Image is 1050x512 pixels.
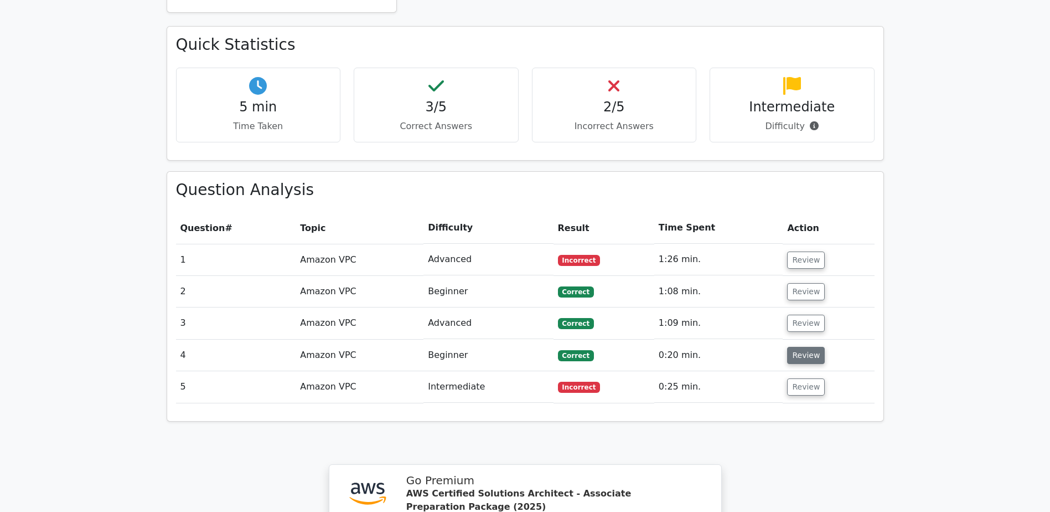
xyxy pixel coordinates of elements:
[423,371,553,403] td: Intermediate
[363,120,509,133] p: Correct Answers
[719,99,865,115] h4: Intermediate
[296,371,423,403] td: Amazon VPC
[787,252,825,269] button: Review
[176,276,296,308] td: 2
[363,99,509,115] h4: 3/5
[558,286,594,298] span: Correct
[296,212,423,244] th: Topic
[541,120,687,133] p: Incorrect Answers
[719,120,865,133] p: Difficulty
[554,212,654,244] th: Result
[296,244,423,275] td: Amazon VPC
[176,371,296,403] td: 5
[787,347,825,364] button: Review
[423,244,553,275] td: Advanced
[176,181,875,199] h3: Question Analysis
[423,276,553,308] td: Beginner
[185,99,332,115] h4: 5 min
[176,340,296,371] td: 4
[296,340,423,371] td: Amazon VPC
[423,340,553,371] td: Beginner
[787,283,825,300] button: Review
[185,120,332,133] p: Time Taken
[180,223,225,233] span: Question
[423,308,553,339] td: Advanced
[176,212,296,244] th: #
[654,276,783,308] td: 1:08 min.
[787,315,825,332] button: Review
[558,382,601,393] span: Incorrect
[783,212,874,244] th: Action
[787,378,825,396] button: Review
[654,244,783,275] td: 1:26 min.
[558,255,601,266] span: Incorrect
[654,308,783,339] td: 1:09 min.
[296,308,423,339] td: Amazon VPC
[176,244,296,275] td: 1
[558,350,594,361] span: Correct
[296,276,423,308] td: Amazon VPC
[176,35,875,54] h3: Quick Statistics
[176,308,296,339] td: 3
[654,340,783,371] td: 0:20 min.
[654,371,783,403] td: 0:25 min.
[541,99,687,115] h4: 2/5
[558,318,594,329] span: Correct
[423,212,553,244] th: Difficulty
[654,212,783,244] th: Time Spent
